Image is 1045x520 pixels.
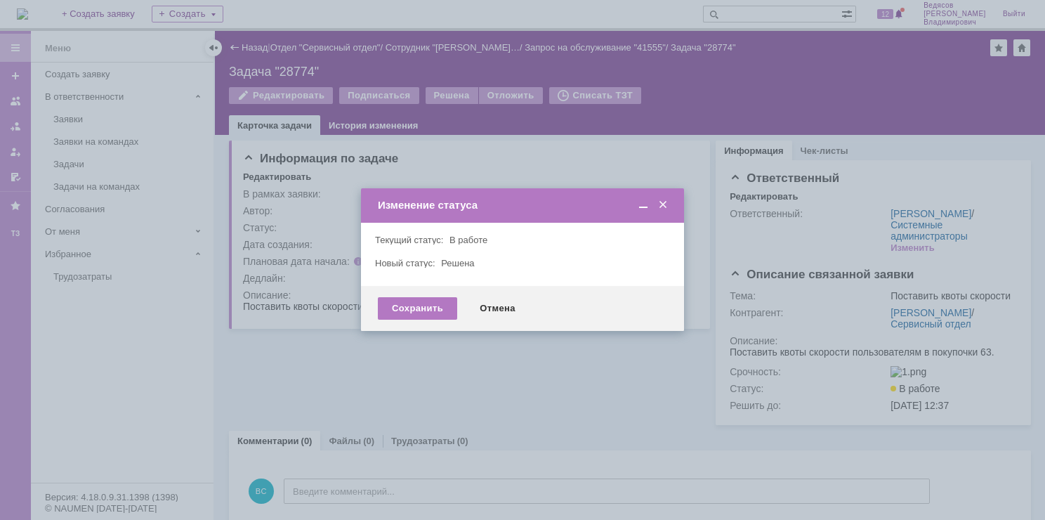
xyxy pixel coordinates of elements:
span: Свернуть (Ctrl + M) [636,199,650,212]
span: Закрыть [656,199,670,212]
span: В работе [449,235,487,245]
label: Новый статус: [375,258,435,268]
span: Решена [441,258,474,268]
div: Изменение статуса [378,199,670,212]
label: Текущий статус: [375,235,443,245]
